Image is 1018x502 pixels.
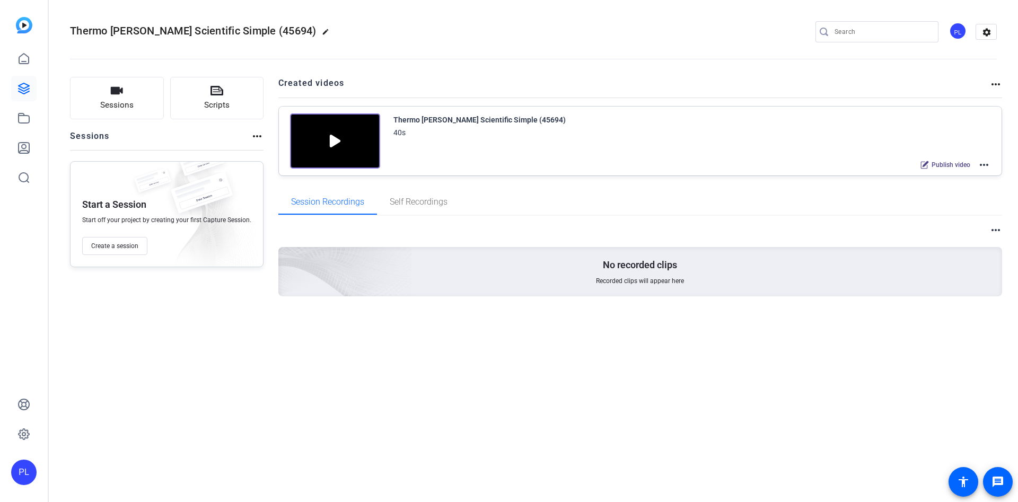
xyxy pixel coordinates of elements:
[155,158,258,272] img: embarkstudio-empty-session.png
[172,146,231,184] img: fake-session.png
[11,460,37,485] div: PL
[16,17,32,33] img: blue-gradient.svg
[162,172,241,225] img: fake-session.png
[70,77,164,119] button: Sessions
[949,22,967,40] div: PL
[160,143,413,373] img: embarkstudio-empty-session.png
[290,113,380,169] img: Creator Project Thumbnail
[390,198,447,206] span: Self Recordings
[170,77,264,119] button: Scripts
[976,24,997,40] mat-icon: settings
[91,242,138,250] span: Create a session
[949,22,968,41] ngx-avatar: Pattijo Lambert
[978,158,990,171] mat-icon: more_horiz
[291,198,364,206] span: Session Recordings
[957,475,970,488] mat-icon: accessibility
[322,28,335,41] mat-icon: edit
[82,216,251,224] span: Start off your project by creating your first Capture Session.
[70,24,317,37] span: Thermo [PERSON_NAME] Scientific Simple (45694)
[129,168,177,199] img: fake-session.png
[932,161,970,169] span: Publish video
[596,277,684,285] span: Recorded clips will appear here
[393,113,566,126] div: Thermo [PERSON_NAME] Scientific Simple (45694)
[991,475,1004,488] mat-icon: message
[204,99,230,111] span: Scripts
[835,25,930,38] input: Search
[100,99,134,111] span: Sessions
[393,126,406,139] div: 40s
[278,77,990,98] h2: Created videos
[82,237,147,255] button: Create a session
[603,259,677,271] p: No recorded clips
[251,130,264,143] mat-icon: more_horiz
[82,198,146,211] p: Start a Session
[989,78,1002,91] mat-icon: more_horiz
[989,224,1002,236] mat-icon: more_horiz
[70,130,110,150] h2: Sessions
